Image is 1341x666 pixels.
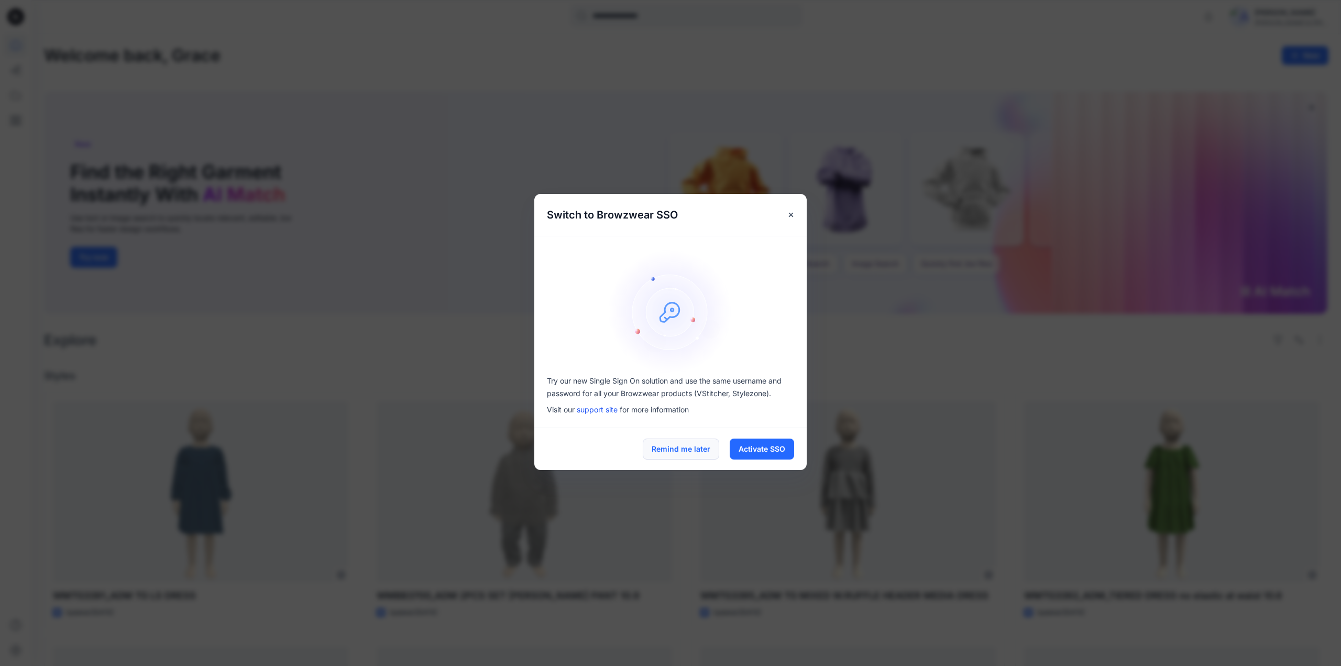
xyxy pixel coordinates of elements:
p: Try our new Single Sign On solution and use the same username and password for all your Browzwear... [547,375,794,400]
a: support site [577,405,618,414]
button: Close [782,205,800,224]
h5: Switch to Browzwear SSO [534,194,690,236]
p: Visit our for more information [547,404,794,415]
img: onboarding-sz2.1ef2cb9c.svg [608,249,733,375]
button: Activate SSO [730,439,794,460]
button: Remind me later [643,439,719,460]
